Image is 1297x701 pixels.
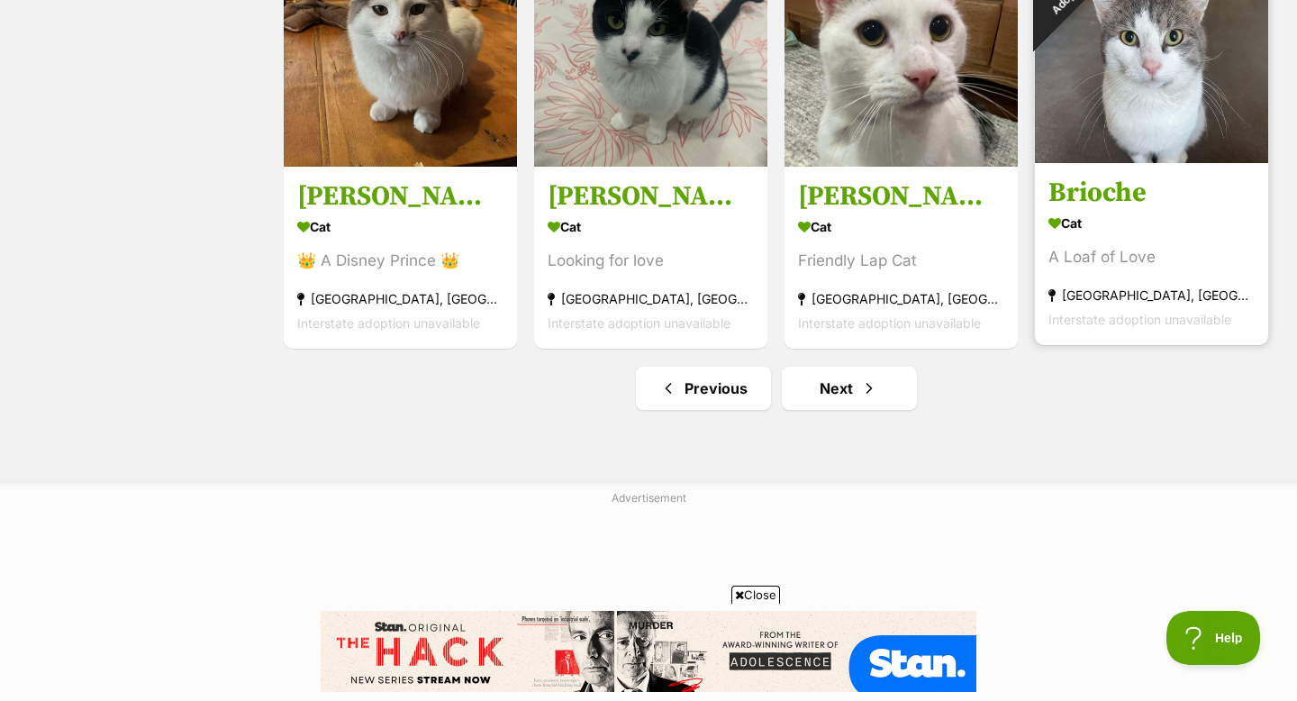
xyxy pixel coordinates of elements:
div: Cat [548,214,754,240]
h3: [PERSON_NAME] [548,179,754,214]
div: [GEOGRAPHIC_DATA], [GEOGRAPHIC_DATA] [1048,283,1255,307]
iframe: Help Scout Beacon - Open [1166,611,1261,665]
a: Previous page [636,367,771,410]
a: Brioche Cat A Loaf of Love [GEOGRAPHIC_DATA], [GEOGRAPHIC_DATA] Interstate adoption unavailable f... [1035,162,1268,345]
nav: Pagination [282,367,1270,410]
div: 👑 A Disney Prince 👑 [297,249,503,273]
span: Close [731,586,780,604]
div: [GEOGRAPHIC_DATA], [GEOGRAPHIC_DATA] [798,287,1004,311]
h3: [PERSON_NAME] 🤍 [798,179,1004,214]
h3: Brioche [1048,176,1255,210]
div: Friendly Lap Cat [798,249,1004,273]
span: Interstate adoption unavailable [798,315,981,331]
div: [GEOGRAPHIC_DATA], [GEOGRAPHIC_DATA] [297,287,503,311]
a: [PERSON_NAME] Cat 👑 A Disney Prince 👑 [GEOGRAPHIC_DATA], [GEOGRAPHIC_DATA] Interstate adoption un... [284,166,517,349]
div: Looking for love [548,249,754,273]
a: On HoldAdoption pending [1035,149,1268,167]
h3: [PERSON_NAME] [297,179,503,214]
iframe: Advertisement [321,611,976,692]
div: [GEOGRAPHIC_DATA], [GEOGRAPHIC_DATA] [548,287,754,311]
span: Interstate adoption unavailable [1048,312,1231,327]
div: Cat [297,214,503,240]
span: Interstate adoption unavailable [297,315,480,331]
a: [PERSON_NAME] 🤍 Cat Friendly Lap Cat [GEOGRAPHIC_DATA], [GEOGRAPHIC_DATA] Interstate adoption una... [785,166,1018,349]
a: [PERSON_NAME] Cat Looking for love [GEOGRAPHIC_DATA], [GEOGRAPHIC_DATA] Interstate adoption unava... [534,166,767,349]
div: Cat [1048,210,1255,236]
a: Next page [782,367,917,410]
div: A Loaf of Love [1048,245,1255,269]
span: Interstate adoption unavailable [548,315,730,331]
div: Cat [798,214,1004,240]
